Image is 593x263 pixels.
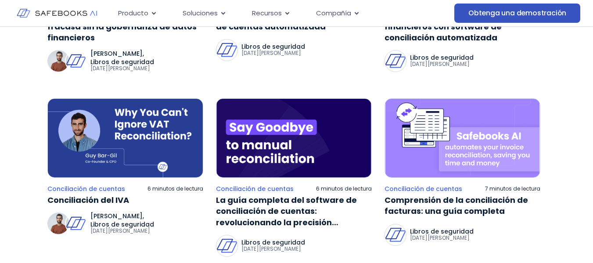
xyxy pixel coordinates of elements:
font: Libros de seguridad [241,238,305,247]
img: Libros de seguridad [385,50,406,72]
font: , [143,212,144,220]
font: Conciliación del IVA [47,195,129,205]
font: 6 minutos de lectura [147,185,203,192]
img: Libros de seguridad [66,213,86,234]
font: [DATE][PERSON_NAME] [241,49,301,57]
font: 6 minutos de lectura [316,185,372,192]
font: Libros de seguridad [90,58,154,66]
img: Un fondo morado con las palabras "Dile adiós a la reconstrucción manual". [216,98,372,178]
a: Comprensión de la conciliación de facturas: una guía completa [385,195,540,216]
font: [DATE][PERSON_NAME] [241,245,301,252]
img: Libros de seguridad [385,224,406,245]
img: un hombre con barba y un suéter marrón [48,213,69,234]
font: Libros de seguridad [90,220,154,229]
font: 7 minutos de lectura [485,185,540,192]
font: Compañía [316,8,351,18]
font: Conciliación de cuentas [216,184,294,193]
img: Libros de seguridad [216,40,237,61]
a: Conciliación del IVA [47,195,203,205]
img: un hombre con barba y un suéter marrón [48,50,69,72]
font: [DATE][PERSON_NAME] [90,227,150,234]
font: Libros de seguridad [410,53,474,62]
a: Conciliación de cuentas [47,185,125,193]
font: Conciliación de cuentas [385,184,462,193]
font: [DATE][PERSON_NAME] [90,65,150,72]
font: [DATE][PERSON_NAME] [410,234,470,241]
font: [PERSON_NAME] [90,212,143,220]
font: Obtenga una demostración [468,8,566,18]
img: Un fondo morado con las palabras safebooks ai automatiza su factura [385,98,540,178]
nav: Menú [111,5,454,22]
font: Libros de seguridad [241,42,305,51]
font: La guía completa del software de conciliación de cuentas: revolucionando la precisión financiera [216,195,357,239]
a: Conciliación de cuentas [216,185,294,193]
img: Un hombre con una camisa azul con las palabras ¿Por qué no puedes ignorar a Va? [47,98,203,178]
a: La guía completa del software de conciliación de cuentas: revolucionando la precisión financiera [216,195,372,228]
font: , [143,49,144,58]
font: Conciliación de cuentas [47,184,125,193]
font: Producto [118,8,148,18]
font: Libros de seguridad [410,227,474,236]
font: Soluciones [183,8,218,18]
font: Conciliación de todo tipo de datos financieros con software de conciliación automatizada [385,10,528,43]
font: [PERSON_NAME] [90,49,143,58]
a: Obtenga una demostración [454,4,580,23]
font: Comprensión de la conciliación de facturas: una guía completa [385,195,528,216]
a: Conciliación de cuentas [385,185,462,193]
img: Libros de seguridad [216,235,237,256]
img: Libros de seguridad [66,51,86,71]
font: Recursos [252,8,282,18]
font: El poder del software de conciliación de cuentas automatizada [216,10,369,32]
font: [DATE][PERSON_NAME] [410,60,470,68]
font: La automatización financiera fracasa sin la gobernanza de datos financieros [47,10,197,43]
div: Alternar menú [111,5,454,22]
